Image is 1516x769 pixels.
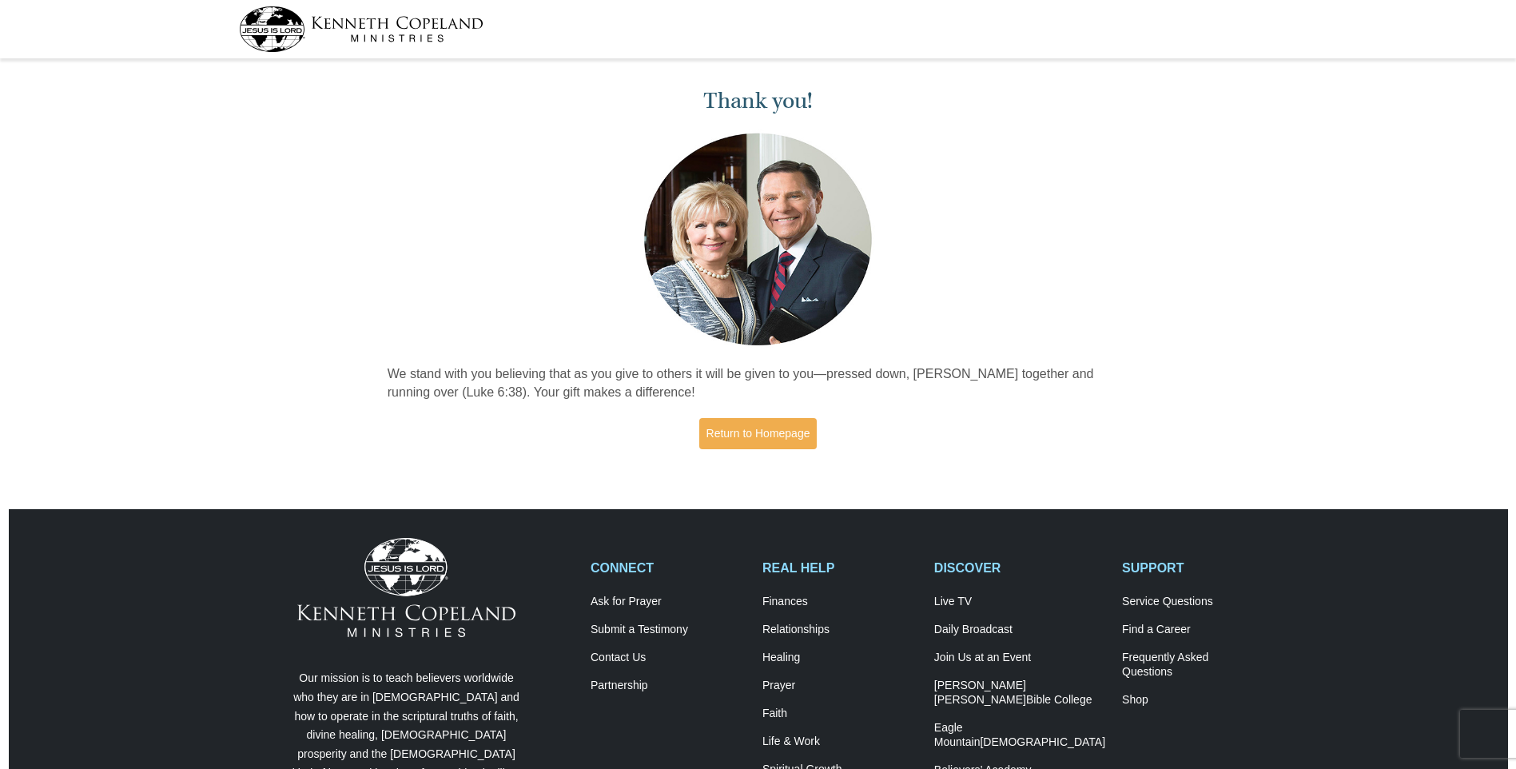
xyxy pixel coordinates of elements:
[699,418,818,449] a: Return to Homepage
[762,595,917,609] a: Finances
[934,623,1105,637] a: Daily Broadcast
[388,88,1129,114] h1: Thank you!
[762,679,917,693] a: Prayer
[762,623,917,637] a: Relationships
[934,560,1105,576] h2: DISCOVER
[1122,623,1277,637] a: Find a Career
[762,560,917,576] h2: REAL HELP
[934,651,1105,665] a: Join Us at an Event
[1122,693,1277,707] a: Shop
[591,679,746,693] a: Partnership
[239,6,483,52] img: kcm-header-logo.svg
[934,721,1105,750] a: Eagle Mountain[DEMOGRAPHIC_DATA]
[762,735,917,749] a: Life & Work
[640,129,876,349] img: Kenneth and Gloria
[934,595,1105,609] a: Live TV
[934,679,1105,707] a: [PERSON_NAME] [PERSON_NAME]Bible College
[297,538,515,637] img: Kenneth Copeland Ministries
[762,707,917,721] a: Faith
[1122,560,1277,576] h2: SUPPORT
[1122,595,1277,609] a: Service Questions
[591,623,746,637] a: Submit a Testimony
[762,651,917,665] a: Healing
[388,365,1129,402] p: We stand with you believing that as you give to others it will be given to you—pressed down, [PER...
[591,560,746,576] h2: CONNECT
[591,595,746,609] a: Ask for Prayer
[1026,693,1092,706] span: Bible College
[1122,651,1277,679] a: Frequently AskedQuestions
[980,735,1105,748] span: [DEMOGRAPHIC_DATA]
[591,651,746,665] a: Contact Us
